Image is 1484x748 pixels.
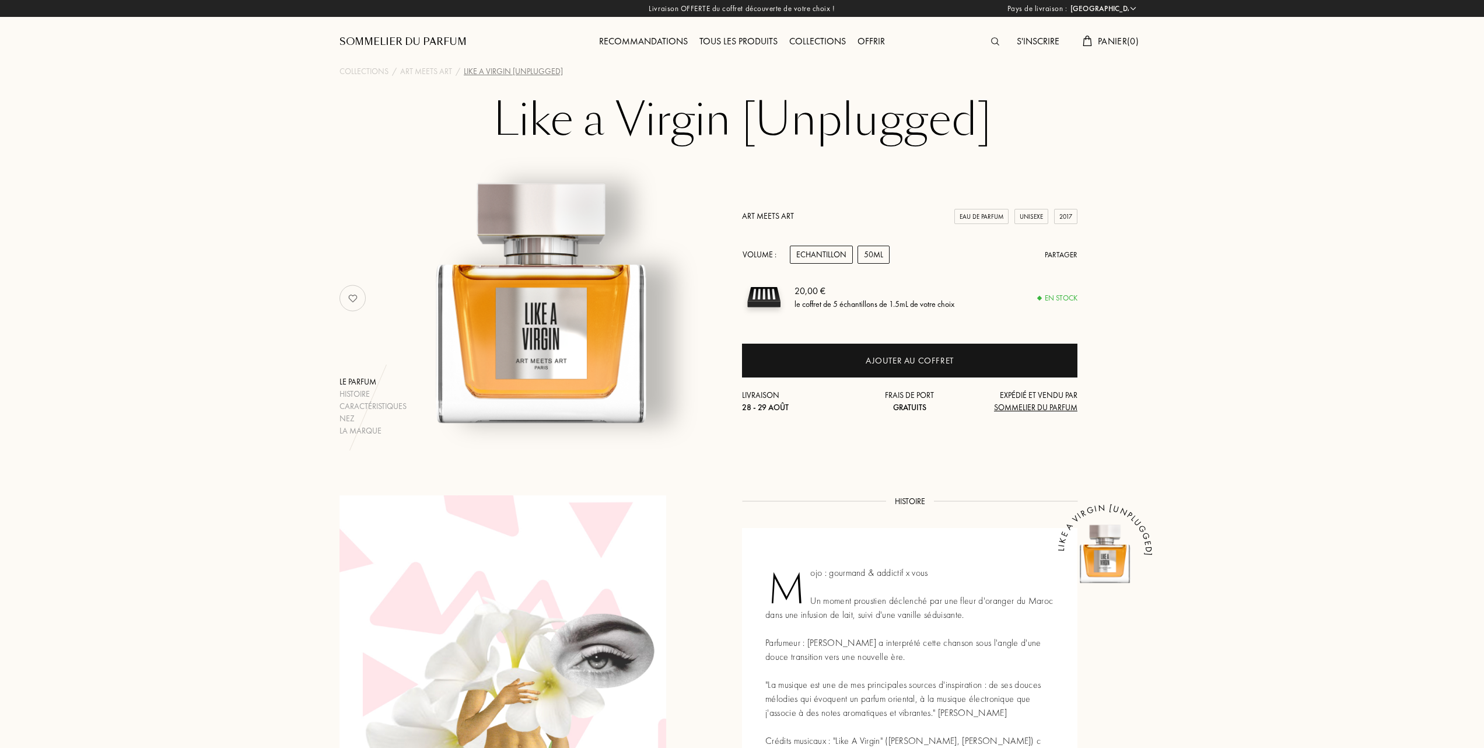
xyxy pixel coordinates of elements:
[339,388,407,400] div: Histoire
[1129,4,1137,13] img: arrow_w.png
[1011,35,1065,47] a: S'inscrire
[450,96,1034,160] h1: Like a Virgin [Unplugged]
[339,425,407,437] div: La marque
[742,389,854,414] div: Livraison
[464,65,563,78] div: Like a Virgin [Unplugged]
[954,209,1009,225] div: Eau de Parfum
[593,34,694,50] div: Recommandations
[1098,35,1139,47] span: Panier ( 0 )
[400,65,452,78] a: Art Meets Art
[794,284,954,298] div: 20,00 €
[1014,209,1048,225] div: Unisexe
[1011,34,1065,50] div: S'inscrire
[694,34,783,50] div: Tous les produits
[893,402,926,413] span: Gratuits
[341,286,365,310] img: no_like_p.png
[742,402,789,413] span: 28 - 29 août
[994,402,1077,413] span: Sommelier du Parfum
[742,211,794,221] a: Art Meets Art
[783,34,852,50] div: Collections
[1007,3,1067,15] span: Pays de livraison :
[593,35,694,47] a: Recommandations
[1070,516,1140,586] img: Like a Virgin [Unplugged]
[742,275,786,319] img: sample box
[790,246,853,264] div: Echantillon
[339,35,467,49] a: Sommelier du Parfum
[392,65,397,78] div: /
[1054,209,1077,225] div: 2017
[794,298,954,310] div: le coffret de 5 échantillons de 1.5mL de votre choix
[397,148,685,437] img: Like a Virgin [Unplugged] Art Meets Art
[852,34,891,50] div: Offrir
[339,413,407,425] div: Nez
[456,65,460,78] div: /
[854,389,966,414] div: Frais de port
[783,35,852,47] a: Collections
[339,376,407,388] div: Le parfum
[991,37,999,46] img: search_icn.svg
[339,400,407,413] div: Caractéristiques
[694,35,783,47] a: Tous les produits
[852,35,891,47] a: Offrir
[339,65,388,78] a: Collections
[1083,36,1092,46] img: cart.svg
[742,246,783,264] div: Volume :
[857,246,890,264] div: 50mL
[1045,249,1077,261] div: Partager
[866,354,954,368] div: Ajouter au coffret
[965,389,1077,414] div: Expédié et vendu par
[1038,292,1077,304] div: En stock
